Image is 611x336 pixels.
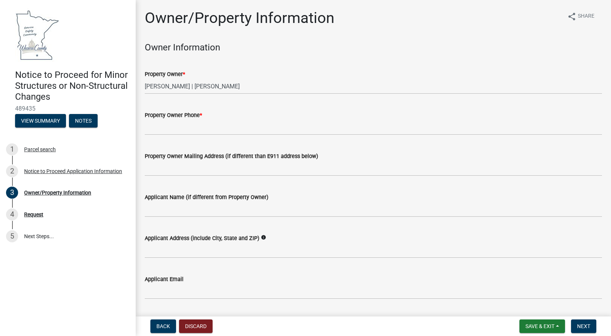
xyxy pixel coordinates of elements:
[15,105,121,112] span: 489435
[145,113,202,118] label: Property Owner Phone
[15,114,66,128] button: View Summary
[145,72,185,77] label: Property Owner
[561,9,600,24] button: shareShare
[567,12,576,21] i: share
[261,235,266,240] i: info
[69,119,98,125] wm-modal-confirm: Notes
[145,42,602,53] h4: Owner Information
[577,323,590,329] span: Next
[519,319,565,333] button: Save & Exit
[578,12,594,21] span: Share
[156,323,170,329] span: Back
[15,119,66,125] wm-modal-confirm: Summary
[15,70,130,102] h4: Notice to Proceed for Minor Structures or Non-Structural Changes
[15,8,60,62] img: Waseca County, Minnesota
[24,147,56,152] div: Parcel search
[6,187,18,199] div: 3
[145,195,268,200] label: Applicant Name (if different from Property Owner)
[525,323,554,329] span: Save & Exit
[150,319,176,333] button: Back
[6,165,18,177] div: 2
[571,319,596,333] button: Next
[145,9,334,27] h1: Owner/Property Information
[24,169,122,174] div: Notice to Proceed Application Information
[6,208,18,220] div: 4
[145,154,318,159] label: Property Owner Mailing Address (if different than E911 address below)
[6,143,18,155] div: 1
[24,212,43,217] div: Request
[145,277,184,282] label: Applicant Email
[145,236,259,241] label: Applicant Address (include City, State and ZIP)
[179,319,213,333] button: Discard
[6,230,18,242] div: 5
[69,114,98,128] button: Notes
[24,190,91,195] div: Owner/Property Information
